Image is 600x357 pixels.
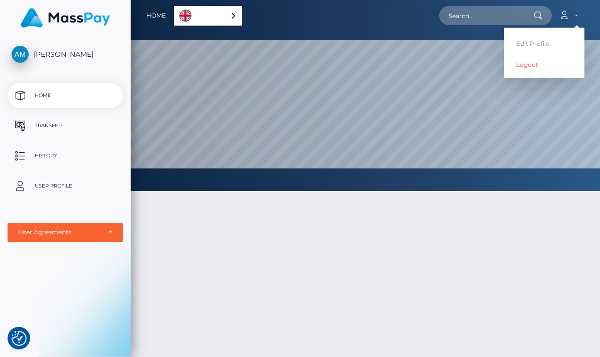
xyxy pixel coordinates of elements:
[174,7,242,25] a: English
[12,331,27,346] img: Revisit consent button
[8,50,123,59] span: [PERSON_NAME]
[8,223,123,242] button: User Agreements
[12,178,119,194] p: User Profile
[504,55,584,74] a: Logout
[8,113,123,138] a: Transfer
[174,6,242,26] aside: Language selected: English
[12,331,27,346] button: Consent Preferences
[439,6,534,25] input: Search...
[21,8,110,28] img: MassPay
[8,173,123,199] a: User Profile
[174,6,242,26] div: Language
[8,83,123,108] a: Home
[12,148,119,163] p: History
[146,5,166,26] a: Home
[504,34,584,53] a: Edit Profile
[8,143,123,168] a: History
[19,228,101,236] div: User Agreements
[12,88,119,103] p: Home
[12,118,119,133] p: Transfer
